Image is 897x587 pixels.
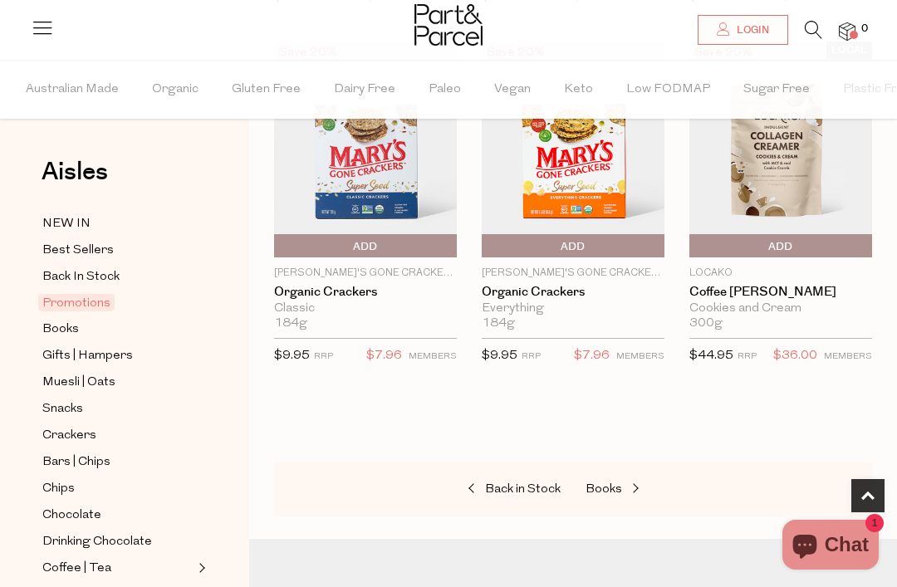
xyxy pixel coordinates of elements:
[194,558,206,578] button: Expand/Collapse Coffee | Tea
[824,352,872,361] small: MEMBERS
[689,316,723,331] span: 300g
[314,352,333,361] small: RRP
[482,301,664,316] div: Everything
[274,42,457,257] img: Organic Crackers
[42,267,194,287] a: Back In Stock
[482,285,664,300] a: Organic Crackers
[42,320,79,340] span: Books
[743,61,810,119] span: Sugar Free
[773,345,817,367] span: $36.00
[42,559,111,579] span: Coffee | Tea
[42,478,194,499] a: Chips
[334,61,395,119] span: Dairy Free
[689,350,733,362] span: $44.95
[482,316,515,331] span: 184g
[42,293,194,313] a: Promotions
[42,373,115,393] span: Muesli | Oats
[395,479,561,501] a: Back in Stock
[42,346,133,366] span: Gifts | Hampers
[274,316,307,331] span: 184g
[152,61,199,119] span: Organic
[689,234,872,257] button: Add To Parcel
[409,352,457,361] small: MEMBERS
[626,61,710,119] span: Low FODMAP
[42,154,108,190] span: Aisles
[26,61,119,119] span: Australian Made
[689,301,872,316] div: Cookies and Cream
[42,479,75,499] span: Chips
[42,558,194,579] a: Coffee | Tea
[429,61,461,119] span: Paleo
[42,426,96,446] span: Crackers
[738,352,757,361] small: RRP
[616,352,664,361] small: MEMBERS
[274,301,457,316] div: Classic
[274,285,457,300] a: Organic Crackers
[42,213,194,234] a: NEW IN
[42,425,194,446] a: Crackers
[857,22,872,37] span: 0
[777,520,884,574] inbox-online-store-chat: Shopify online store chat
[42,452,194,472] a: Bars | Chips
[839,22,855,40] a: 0
[698,15,788,45] a: Login
[485,483,561,496] span: Back in Stock
[482,266,664,281] p: [PERSON_NAME]'s Gone Crackers
[42,214,91,234] span: NEW IN
[689,42,872,257] img: Coffee Creamer
[482,350,517,362] span: $9.95
[42,241,114,261] span: Best Sellers
[274,350,310,362] span: $9.95
[42,267,120,287] span: Back In Stock
[482,234,664,257] button: Add To Parcel
[42,240,194,261] a: Best Sellers
[42,345,194,366] a: Gifts | Hampers
[42,399,194,419] a: Snacks
[42,531,194,552] a: Drinking Chocolate
[42,452,110,472] span: Bars | Chips
[232,61,301,119] span: Gluten Free
[42,532,152,552] span: Drinking Chocolate
[38,294,115,311] span: Promotions
[586,479,752,501] a: Books
[586,483,622,496] span: Books
[42,372,194,393] a: Muesli | Oats
[42,159,108,201] a: Aisles
[42,319,194,340] a: Books
[689,266,872,281] p: Locako
[42,505,194,526] a: Chocolate
[414,4,483,46] img: Part&Parcel
[274,266,457,281] p: [PERSON_NAME]'s Gone Crackers
[482,42,664,257] img: Organic Crackers
[564,61,593,119] span: Keto
[42,506,101,526] span: Chocolate
[42,399,83,419] span: Snacks
[689,285,872,300] a: Coffee [PERSON_NAME]
[274,234,457,257] button: Add To Parcel
[574,345,610,367] span: $7.96
[366,345,402,367] span: $7.96
[733,23,769,37] span: Login
[522,352,541,361] small: RRP
[494,61,531,119] span: Vegan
